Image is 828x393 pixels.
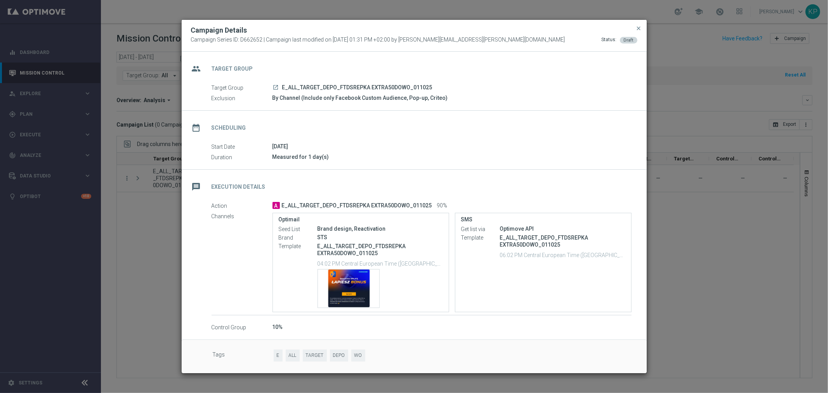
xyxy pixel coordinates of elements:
[212,95,273,102] label: Exclusion
[437,202,448,209] span: 90%
[273,84,279,91] a: launch
[286,350,300,362] span: ALL
[189,180,203,194] i: message
[212,124,246,132] h2: Scheduling
[330,350,348,362] span: DEPO
[273,84,279,90] i: launch
[273,153,632,161] div: Measured for 1 day(s)
[279,243,318,250] label: Template
[624,38,634,43] span: Draft
[279,216,443,223] label: Optimail
[212,143,273,150] label: Start Date
[274,350,283,362] span: E
[461,226,500,233] label: Get list via
[279,234,318,241] label: Brand
[500,225,625,233] div: Optimove API
[273,323,632,331] div: 10%
[212,65,253,73] h2: Target Group
[213,350,274,362] label: Tags
[282,202,432,209] span: E_ALL_TARGET_DEPO_FTDSREPKA EXTRA50DOWO_011025
[318,259,443,267] p: 04:02 PM Central European Time ([GEOGRAPHIC_DATA]) (UTC +02:00)
[461,234,500,241] label: Template
[279,226,318,233] label: Seed List
[189,62,203,76] i: group
[318,243,443,257] p: E_ALL_TARGET_DEPO_FTDSREPKA EXTRA50DOWO_011025
[636,25,642,31] span: close
[212,183,266,191] h2: Execution Details
[191,26,247,35] h2: Campaign Details
[461,216,625,223] label: SMS
[212,202,273,209] label: Action
[602,37,617,43] div: Status:
[212,213,273,220] label: Channels
[191,37,565,43] span: Campaign Series ID: D662652 | Campaign last modified on [DATE] 01:31 PM +02:00 by [PERSON_NAME][E...
[273,94,632,102] div: By Channel (Include only Facebook Custom Audience, Pop-up, Criteo)
[303,350,327,362] span: TARGET
[212,154,273,161] label: Duration
[273,143,632,150] div: [DATE]
[318,225,443,233] div: Brand design, Reactivation
[620,37,637,43] colored-tag: Draft
[318,233,443,241] div: STS
[500,251,625,259] p: 06:02 PM Central European Time ([GEOGRAPHIC_DATA]) (UTC +02:00)
[500,234,625,248] p: E_ALL_TARGET_DEPO_FTDSREPKA EXTRA50DOWO_011025
[282,84,432,91] span: E_ALL_TARGET_DEPO_FTDSREPKA EXTRA50DOWO_011025
[351,350,365,362] span: WO
[212,84,273,91] label: Target Group
[212,324,273,331] label: Control Group
[273,202,280,209] span: A
[189,121,203,135] i: date_range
